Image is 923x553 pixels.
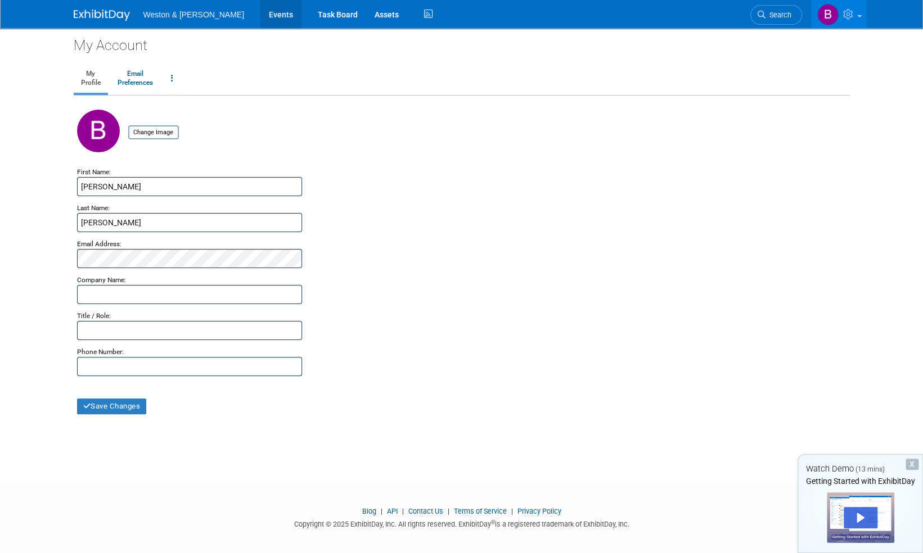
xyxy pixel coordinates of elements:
[798,463,922,475] div: Watch Demo
[77,276,126,284] small: Company Name:
[77,312,111,320] small: Title / Role:
[387,507,398,515] a: API
[844,507,877,528] div: Play
[77,348,124,356] small: Phone Number:
[74,28,850,55] div: My Account
[362,507,376,515] a: Blog
[399,507,407,515] span: |
[77,398,147,414] button: Save Changes
[378,507,385,515] span: |
[445,507,452,515] span: |
[517,507,561,515] a: Privacy Policy
[508,507,516,515] span: |
[750,5,802,25] a: Search
[77,168,111,176] small: First Name:
[77,240,121,248] small: Email Address:
[906,459,919,470] div: Dismiss
[491,519,495,525] sup: ®
[766,11,791,19] span: Search
[143,10,244,19] span: Weston & [PERSON_NAME]
[454,507,507,515] a: Terms of Service
[77,110,120,152] img: B.jpg
[77,204,110,212] small: Last Name:
[798,475,922,487] div: Getting Started with ExhibitDay
[110,65,160,93] a: EmailPreferences
[817,4,839,25] img: Brittany Jones
[408,507,443,515] a: Contact Us
[74,65,108,93] a: MyProfile
[856,465,885,473] span: (13 mins)
[74,10,130,21] img: ExhibitDay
